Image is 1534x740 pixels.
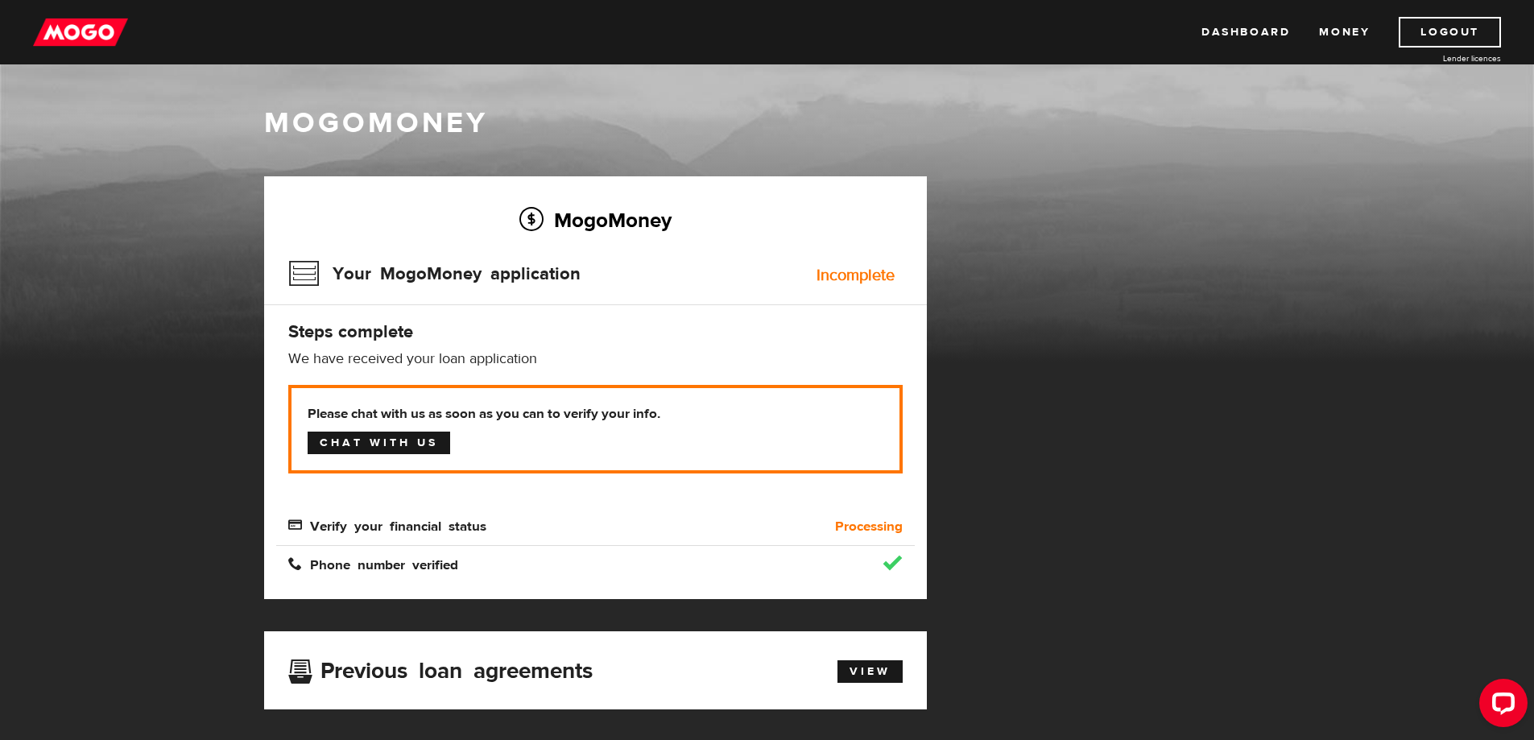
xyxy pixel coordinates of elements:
span: Phone number verified [288,556,458,570]
b: Please chat with us as soon as you can to verify your info. [308,404,883,424]
span: Verify your financial status [288,518,486,531]
p: We have received your loan application [288,349,903,369]
b: Processing [835,517,903,536]
h3: Your MogoMoney application [288,253,581,295]
h3: Previous loan agreements [288,658,593,679]
a: Logout [1399,17,1501,48]
a: Money [1319,17,1370,48]
h4: Steps complete [288,320,903,343]
h1: MogoMoney [264,106,1271,140]
a: View [837,660,903,683]
a: Dashboard [1201,17,1290,48]
img: mogo_logo-11ee424be714fa7cbb0f0f49df9e16ec.png [33,17,128,48]
h2: MogoMoney [288,203,903,237]
a: Lender licences [1380,52,1501,64]
iframe: LiveChat chat widget [1466,672,1534,740]
a: Chat with us [308,432,450,454]
div: Incomplete [817,267,895,283]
